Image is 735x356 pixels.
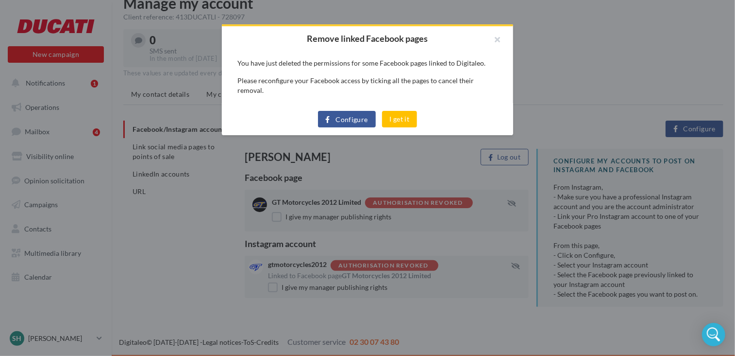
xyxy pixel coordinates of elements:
p: You have just deleted the permissions for some Facebook pages linked to Digitaleo. [237,58,498,68]
h2: Remove linked Facebook pages [237,34,498,43]
p: Please reconfigure your Facebook access by ticking all the pages to cancel their removal. [237,76,498,95]
div: Open Intercom Messenger [702,323,725,346]
span: Configure [335,116,367,124]
button: Configure [318,111,376,127]
button: I get it [382,111,418,127]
